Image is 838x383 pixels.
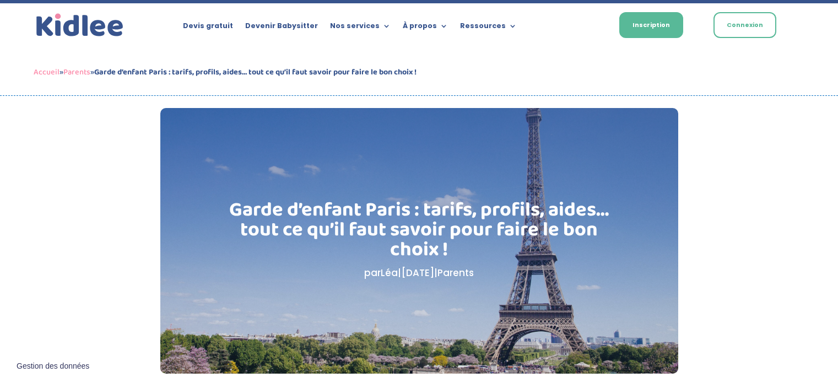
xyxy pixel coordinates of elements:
[17,362,89,371] span: Gestion des données
[437,266,474,279] a: Parents
[401,266,434,279] span: [DATE]
[10,355,96,378] button: Gestion des données
[713,12,776,38] a: Connexion
[34,66,417,79] span: » »
[245,22,318,34] a: Devenir Babysitter
[619,12,683,38] a: Inscription
[63,66,90,79] a: Parents
[215,200,623,265] h1: Garde d’enfant Paris : tarifs, profils, aides… tout ce qu’il faut savoir pour faire le bon choix !
[34,11,126,40] img: logo_kidlee_bleu
[94,66,417,79] strong: Garde d’enfant Paris : tarifs, profils, aides… tout ce qu’il faut savoir pour faire le bon choix !
[34,66,60,79] a: Accueil
[215,265,623,281] p: par | |
[381,266,398,279] a: Léa
[580,23,590,29] img: Français
[183,22,233,34] a: Devis gratuit
[34,11,126,40] a: Kidlee Logo
[460,22,517,34] a: Ressources
[330,22,391,34] a: Nos services
[403,22,448,34] a: À propos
